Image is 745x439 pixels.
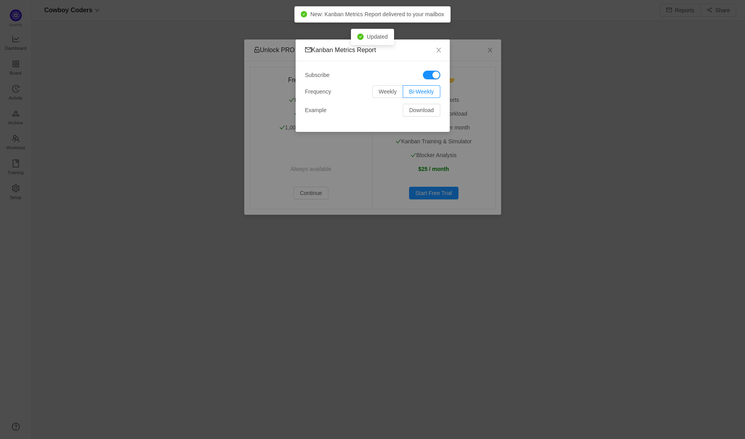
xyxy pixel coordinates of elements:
span: Example [305,106,326,114]
span: New: Kanban Metrics Report delivered to your mailbox [310,11,444,17]
button: Close [428,39,450,62]
span: Frequency [305,88,331,96]
span: Kanban Metrics Report [305,47,376,53]
span: Updated [367,34,388,40]
i: icon: check-circle [301,11,307,17]
span: Subscribe [305,71,330,79]
span: Bi-Weekly [409,88,434,95]
button: Download [403,104,440,116]
span: Weekly [379,88,397,95]
i: icon: close [436,47,442,53]
i: icon: mail [305,47,311,53]
i: icon: check-circle [357,34,364,40]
